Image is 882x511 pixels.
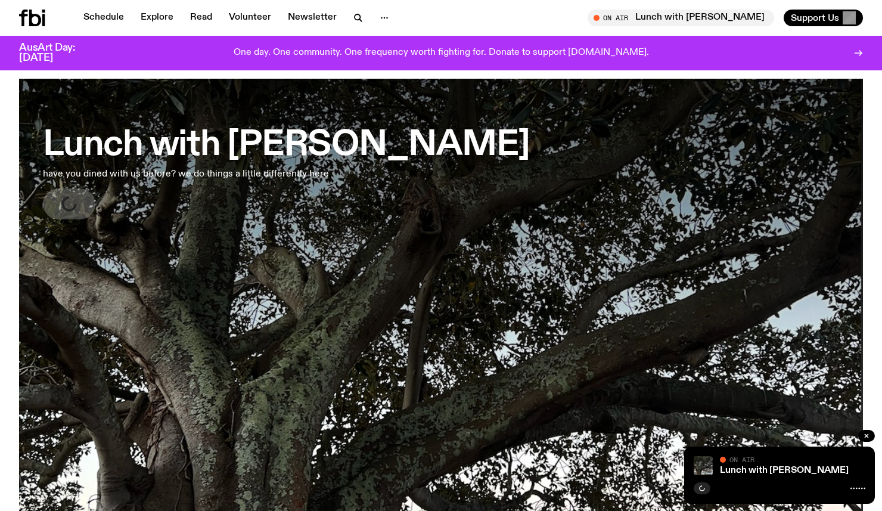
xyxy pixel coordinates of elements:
button: On AirLunch with [PERSON_NAME] [588,10,774,26]
a: Lunch with [PERSON_NAME]have you dined with us before? we do things a little differently here [43,117,530,219]
a: Schedule [76,10,131,26]
a: Explore [133,10,181,26]
p: One day. One community. One frequency worth fighting for. Donate to support [DOMAIN_NAME]. [234,48,649,58]
h3: AusArt Day: [DATE] [19,43,95,63]
h3: Lunch with [PERSON_NAME] [43,129,530,162]
button: Support Us [784,10,863,26]
a: Read [183,10,219,26]
a: Lunch with [PERSON_NAME] [720,466,849,475]
a: Newsletter [281,10,344,26]
span: Support Us [791,13,839,23]
a: Volunteer [222,10,278,26]
p: have you dined with us before? we do things a little differently here [43,167,348,181]
span: On Air [729,456,754,463]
